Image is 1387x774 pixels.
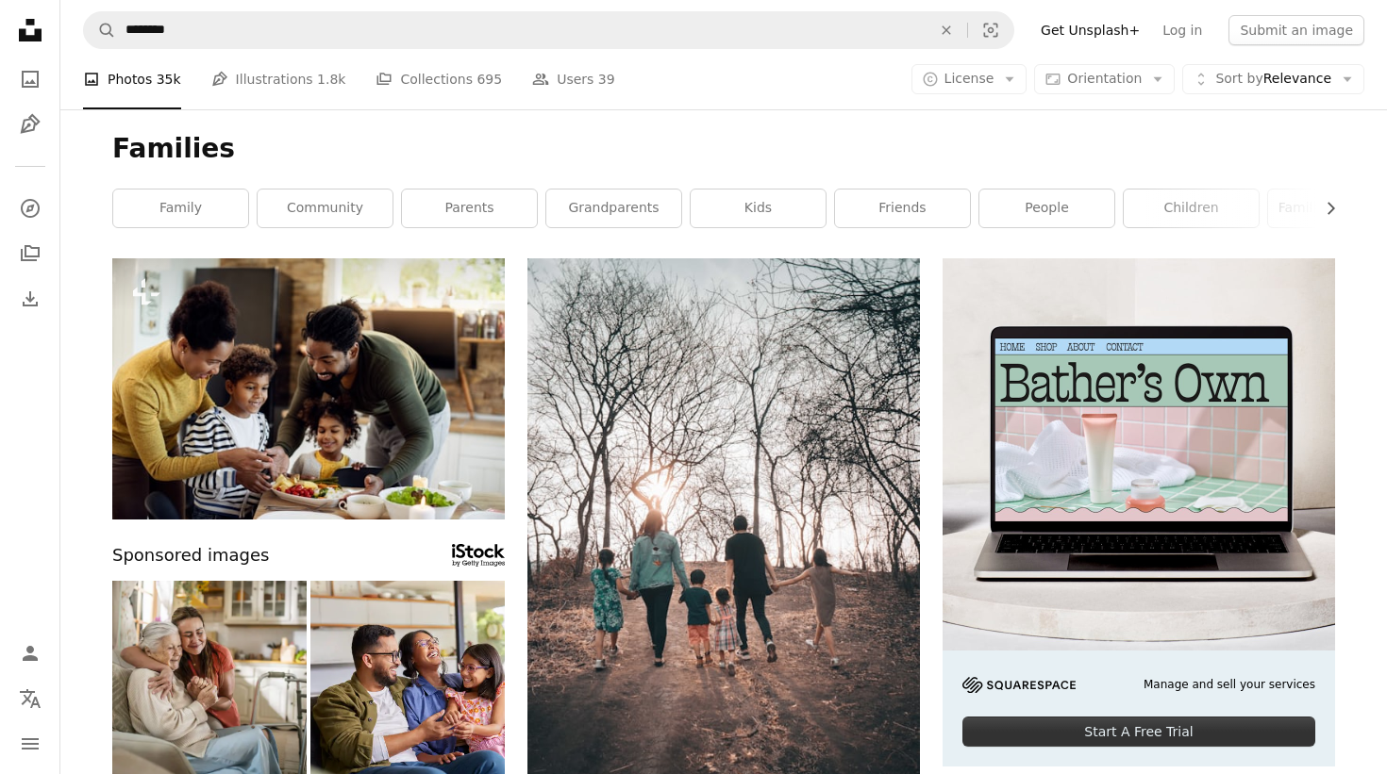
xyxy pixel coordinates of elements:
[1067,71,1142,86] span: Orientation
[1215,70,1331,89] span: Relevance
[258,189,393,227] a: community
[113,189,248,227] a: family
[1313,189,1335,227] button: scroll list to the right
[979,189,1114,227] a: people
[527,543,920,560] a: group of people standing on brown dirt road during daytime
[317,69,345,90] span: 1.8k
[691,189,826,227] a: kids
[11,60,49,98] a: Photos
[1034,64,1175,94] button: Orientation
[1182,64,1364,94] button: Sort byRelevance
[532,49,615,109] a: Users 39
[1124,189,1259,227] a: children
[968,12,1013,48] button: Visual search
[11,680,49,717] button: Language
[112,542,269,569] span: Sponsored images
[1144,677,1315,693] span: Manage and sell your services
[11,634,49,672] a: Log in / Sign up
[943,258,1335,650] img: file-1707883121023-8e3502977149image
[962,677,1076,693] img: file-1705255347840-230a6ab5bca9image
[211,49,346,109] a: Illustrations 1.8k
[11,725,49,763] button: Menu
[943,258,1335,766] a: Manage and sell your servicesStart A Free Trial
[835,189,970,227] a: friends
[1029,15,1151,45] a: Get Unsplash+
[546,189,681,227] a: grandparents
[962,716,1315,747] div: Start A Free Trial
[911,64,1028,94] button: License
[112,380,505,397] a: Happy black parents and their kids serving food for family lunch in dining room.
[11,106,49,143] a: Illustrations
[11,235,49,272] a: Collections
[402,189,537,227] a: parents
[83,11,1014,49] form: Find visuals sitewide
[926,12,967,48] button: Clear
[1151,15,1213,45] a: Log in
[1215,71,1262,86] span: Sort by
[1228,15,1364,45] button: Submit an image
[476,69,502,90] span: 695
[112,132,1335,166] h1: Families
[376,49,502,109] a: Collections 695
[84,12,116,48] button: Search Unsplash
[112,258,505,519] img: Happy black parents and their kids serving food for family lunch in dining room.
[944,71,994,86] span: License
[11,189,49,227] a: Explore
[11,280,49,318] a: Download History
[598,69,615,90] span: 39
